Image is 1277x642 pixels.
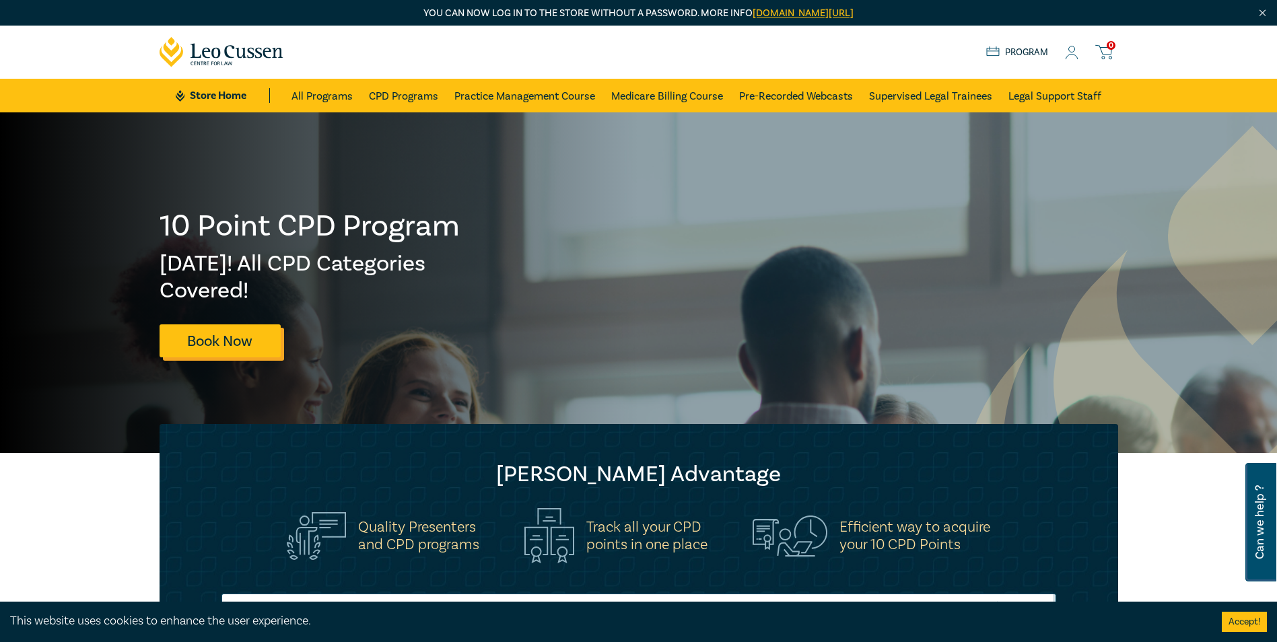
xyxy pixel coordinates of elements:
[160,6,1118,21] p: You can now log in to the store without a password. More info
[1253,471,1266,573] span: Can we help ?
[186,461,1091,488] h2: [PERSON_NAME] Advantage
[160,324,281,357] a: Book Now
[739,79,853,112] a: Pre-Recorded Webcasts
[753,7,854,20] a: [DOMAIN_NAME][URL]
[1107,41,1115,50] span: 0
[291,79,353,112] a: All Programs
[358,518,479,553] h5: Quality Presenters and CPD programs
[1222,612,1267,632] button: Accept cookies
[586,518,707,553] h5: Track all your CPD points in one place
[869,79,992,112] a: Supervised Legal Trainees
[287,512,346,560] img: Quality Presenters<br>and CPD programs
[1257,7,1268,19] img: Close
[524,508,574,563] img: Track all your CPD<br>points in one place
[176,88,269,103] a: Store Home
[369,79,438,112] a: CPD Programs
[10,612,1202,630] div: This website uses cookies to enhance the user experience.
[160,250,461,304] h2: [DATE]! All CPD Categories Covered!
[454,79,595,112] a: Practice Management Course
[1008,79,1101,112] a: Legal Support Staff
[160,209,461,244] h1: 10 Point CPD Program
[839,518,990,553] h5: Efficient way to acquire your 10 CPD Points
[611,79,723,112] a: Medicare Billing Course
[986,45,1049,60] a: Program
[753,515,827,556] img: Efficient way to acquire<br>your 10 CPD Points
